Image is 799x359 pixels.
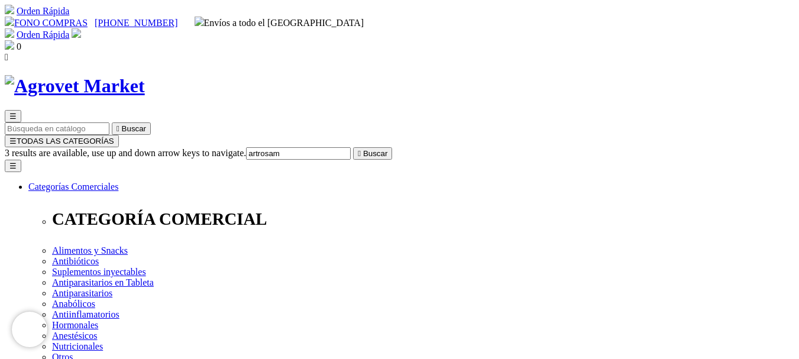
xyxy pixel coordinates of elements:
a: Antiparasitarios en Tableta [52,277,154,287]
a: Antiparasitarios [52,288,112,298]
button: ☰TODAS LAS CATEGORÍAS [5,135,119,147]
img: shopping-cart.svg [5,28,14,38]
a: Suplementos inyectables [52,267,146,277]
iframe: Brevo live chat [12,312,47,347]
button:  Buscar [112,122,151,135]
a: Antibióticos [52,256,99,266]
a: Categorías Comerciales [28,182,118,192]
img: delivery-truck.svg [195,17,204,26]
span: Envíos a todo el [GEOGRAPHIC_DATA] [195,18,364,28]
span: ☰ [9,137,17,145]
img: shopping-bag.svg [5,40,14,50]
span: 3 results are available, use up and down arrow keys to navigate. [5,148,246,158]
i:  [5,52,8,62]
span: 0 [17,41,21,51]
a: Antiinflamatorios [52,309,119,319]
a: Acceda a su cuenta de cliente [72,30,81,40]
span: ☰ [9,112,17,121]
button: ☰ [5,160,21,172]
p: CATEGORÍA COMERCIAL [52,209,794,229]
a: Orden Rápida [17,30,69,40]
img: shopping-cart.svg [5,5,14,14]
input: Buscar [246,147,351,160]
a: [PHONE_NUMBER] [95,18,177,28]
a: Anabólicos [52,299,95,309]
i:  [358,149,361,158]
img: user.svg [72,28,81,38]
span: Buscar [363,149,387,158]
a: FONO COMPRAS [5,18,88,28]
a: Orden Rápida [17,6,69,16]
img: Agrovet Market [5,75,145,97]
button:  Buscar [353,147,392,160]
button: ☰ [5,110,21,122]
span: Buscar [122,124,146,133]
a: Anestésicos [52,331,97,341]
a: Alimentos y Snacks [52,245,128,255]
img: phone.svg [5,17,14,26]
i:  [117,124,119,133]
input: Buscar [5,122,109,135]
a: Hormonales [52,320,98,330]
a: Nutricionales [52,341,103,351]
